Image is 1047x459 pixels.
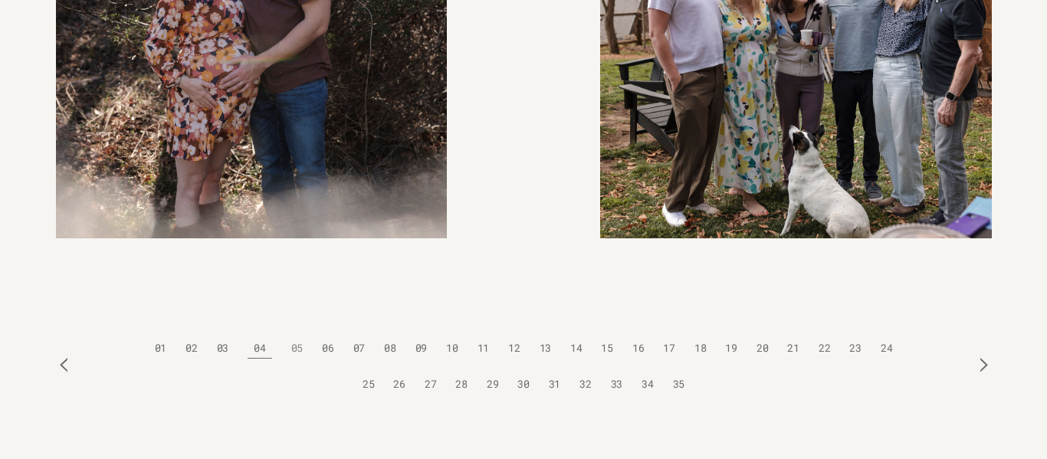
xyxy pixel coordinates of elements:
h5: 19 [725,330,737,366]
h5: 18 [694,330,706,366]
h5: 23 [849,330,861,366]
a: 26 [386,366,412,402]
a: 03 [209,330,236,366]
a: 33 [603,366,630,402]
a: 20 [749,330,776,366]
a: 25 [355,366,382,402]
h5: 34 [642,366,653,402]
h5: 27 [425,366,436,402]
h5: 01 [155,330,166,366]
h5: 12 [508,330,520,366]
h5: 05 [291,330,303,366]
a: 34 [634,366,661,402]
h5: 14 [570,330,582,366]
a: 12 [501,330,527,366]
a: 17 [655,330,682,366]
h5: 10 [446,330,458,366]
a: 21 [780,330,806,366]
h5: 32 [579,366,591,402]
a: 32 [572,366,599,402]
a: 07 [346,330,373,366]
a: 30 [510,366,537,402]
h5: 28 [455,366,467,402]
a: 02 [178,330,205,366]
a: 29 [479,366,506,402]
a: 10 [438,330,465,366]
a: 15 [593,330,620,366]
a: 01 [147,330,174,366]
h5: 22 [819,330,830,366]
h5: 16 [632,330,644,366]
a: 06 [314,330,341,366]
a: 22 [811,330,838,366]
a: 04 [240,339,279,359]
h5: 35 [673,366,684,402]
h5: 13 [540,330,551,366]
a: 31 [541,366,568,402]
a: 14 [563,330,589,366]
h5: 06 [322,330,333,366]
h5: 03 [217,330,228,366]
a: 05 [284,330,310,366]
h5: 08 [384,330,395,366]
a: 28 [448,366,474,402]
h5: 02 [185,330,197,366]
a: 24 [873,330,900,366]
a: 13 [532,330,559,366]
h5: 26 [393,366,405,402]
a: 23 [842,330,868,366]
h5: 25 [363,366,374,402]
a: 16 [625,330,652,366]
a: 11 [470,330,497,366]
h5: 24 [881,330,892,366]
h5: 21 [787,330,799,366]
h5: 33 [611,366,622,402]
h5: 29 [487,366,498,402]
h5: 30 [517,366,529,402]
h5: 11 [478,330,489,366]
a: 08 [376,330,403,366]
h5: 15 [601,330,612,366]
h5: 07 [353,330,365,366]
h5: 20 [757,330,768,366]
a: 09 [408,330,435,366]
a: 35 [665,366,692,402]
a: 18 [687,330,714,366]
a: 19 [717,330,744,366]
a: 27 [417,366,444,402]
h5: 17 [663,330,674,366]
h5: 09 [415,330,427,366]
h5: 31 [549,366,560,402]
